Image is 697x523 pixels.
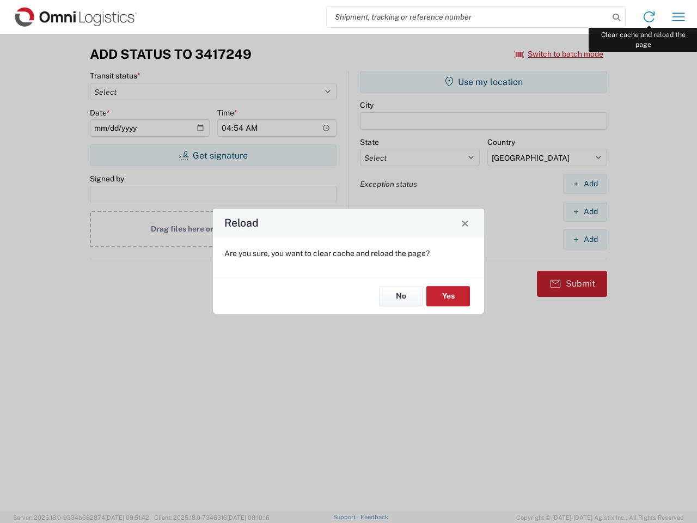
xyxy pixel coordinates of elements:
input: Shipment, tracking or reference number [327,7,609,27]
button: Close [457,215,473,230]
button: Yes [426,286,470,306]
button: No [379,286,423,306]
p: Are you sure, you want to clear cache and reload the page? [224,248,473,258]
h4: Reload [224,215,259,231]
